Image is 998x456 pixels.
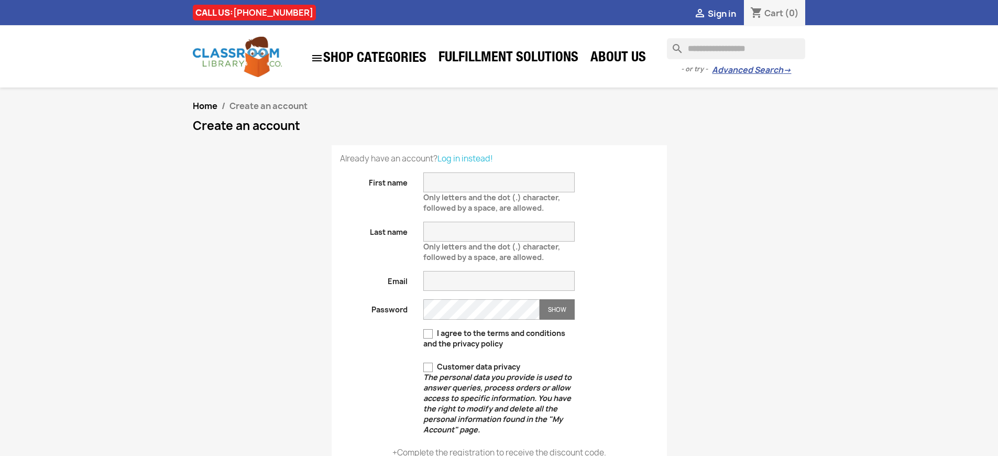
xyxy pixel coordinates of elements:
div: CALL US: [193,5,316,20]
span: Sign in [708,8,736,19]
input: Search [667,38,805,59]
i: search [667,38,679,51]
span: (0) [785,7,799,19]
a: Advanced Search→ [712,65,791,75]
span: → [783,65,791,75]
span: Only letters and the dot (.) character, followed by a space, are allowed. [423,237,560,262]
span: Only letters and the dot (.) character, followed by a space, are allowed. [423,188,560,213]
em: The personal data you provide is used to answer queries, process orders or allow access to specif... [423,372,572,435]
label: First name [332,172,416,188]
i:  [694,8,706,20]
label: I agree to the terms and conditions and the privacy policy [423,328,575,349]
span: Create an account [229,100,308,112]
label: Email [332,271,416,287]
label: Customer data privacy [423,362,575,435]
p: Already have an account? [340,154,659,164]
a: SHOP CATEGORIES [305,47,432,70]
button: Show [540,299,575,320]
a: [PHONE_NUMBER] [233,7,313,18]
span: - or try - [681,64,712,74]
h1: Create an account [193,120,806,132]
a: Home [193,100,217,112]
img: Classroom Library Company [193,37,282,77]
i:  [311,52,323,64]
a: Log in instead! [437,153,493,164]
a: About Us [585,48,651,69]
a:  Sign in [694,8,736,19]
a: Fulfillment Solutions [433,48,584,69]
input: Password input [423,299,540,320]
label: Password [332,299,416,315]
span: Cart [764,7,783,19]
label: Last name [332,222,416,237]
i: shopping_cart [750,7,763,20]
